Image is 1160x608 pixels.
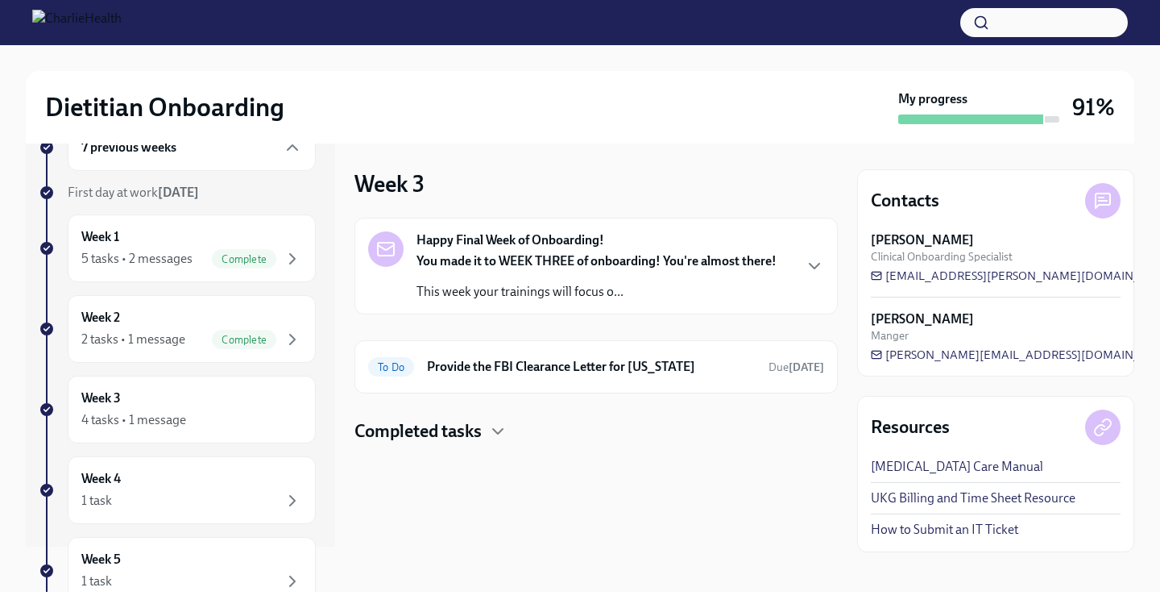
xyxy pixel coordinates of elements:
h6: Week 2 [81,309,120,327]
h4: Completed tasks [354,419,482,444]
span: August 5th, 2025 09:00 [768,360,824,375]
h6: Week 5 [81,551,121,568]
a: Week 15 tasks • 2 messagesComplete [39,214,316,282]
span: Complete [212,334,276,346]
h6: Week 3 [81,389,121,407]
h2: Dietitian Onboarding [45,91,284,123]
h3: 91% [1072,93,1115,122]
h6: Week 1 [81,228,119,246]
strong: [PERSON_NAME] [871,231,974,249]
span: Complete [212,253,276,265]
h6: Week 4 [81,470,121,488]
strong: [DATE] [789,360,824,374]
a: Week 22 tasks • 1 messageComplete [39,295,316,363]
a: Week 41 task [39,456,316,524]
a: Week 34 tasks • 1 message [39,376,316,444]
span: Manger [871,328,909,344]
h3: Week 3 [354,169,425,198]
span: To Do [368,361,414,373]
div: Completed tasks [354,419,838,444]
a: UKG Billing and Time Sheet Resource [871,489,1075,507]
strong: You made it to WEEK THREE of onboarding! You're almost there! [416,253,777,269]
a: To DoProvide the FBI Clearance Letter for [US_STATE]Due[DATE] [368,354,824,380]
div: 1 task [81,573,112,590]
span: First day at work [68,185,199,200]
a: Week 51 task [39,537,316,605]
div: 7 previous weeks [68,124,316,171]
div: 2 tasks • 1 message [81,331,185,348]
span: Due [768,360,824,374]
img: CharlieHealth [32,10,122,35]
a: [MEDICAL_DATA] Care Manual [871,458,1043,476]
strong: Happy Final Week of Onboarding! [416,231,604,249]
strong: [PERSON_NAME] [871,310,974,328]
h4: Contacts [871,189,939,213]
a: How to Submit an IT Ticket [871,521,1018,539]
h4: Resources [871,415,950,439]
div: 5 tasks • 2 messages [81,250,193,268]
strong: [DATE] [158,185,199,200]
p: This week your trainings will focus o... [416,283,777,301]
h6: 7 previous weeks [81,139,176,156]
div: 1 task [81,492,112,510]
strong: My progress [898,90,967,108]
a: First day at work[DATE] [39,184,316,202]
div: 4 tasks • 1 message [81,411,186,429]
span: Clinical Onboarding Specialist [871,249,1013,264]
h6: Provide the FBI Clearance Letter for [US_STATE] [427,358,756,376]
